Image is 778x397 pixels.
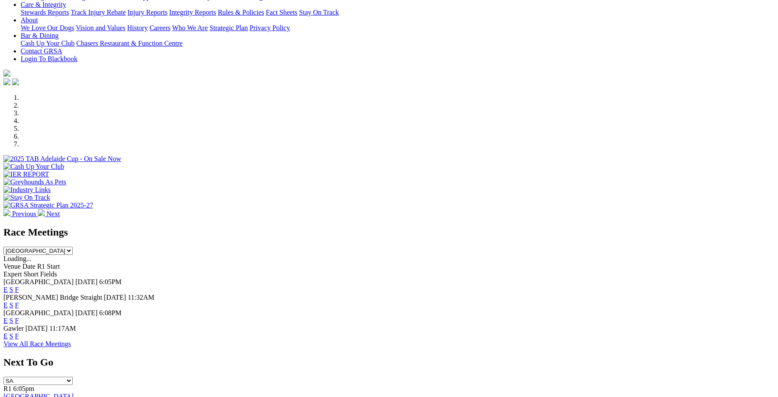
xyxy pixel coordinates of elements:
[210,24,248,31] a: Strategic Plan
[9,286,13,293] a: S
[3,255,31,262] span: Loading...
[21,9,69,16] a: Stewards Reports
[172,24,208,31] a: Who We Are
[21,40,775,47] div: Bar & Dining
[3,70,10,77] img: logo-grsa-white.png
[75,309,98,316] span: [DATE]
[13,385,34,392] span: 6:05pm
[3,340,71,347] a: View All Race Meetings
[3,317,8,324] a: E
[3,325,24,332] span: Gawler
[3,171,49,178] img: IER REPORT
[3,286,8,293] a: E
[218,9,264,16] a: Rules & Policies
[40,270,57,278] span: Fields
[12,78,19,85] img: twitter.svg
[127,24,148,31] a: History
[127,9,167,16] a: Injury Reports
[3,357,775,368] h2: Next To Go
[15,301,19,309] a: F
[9,301,13,309] a: S
[37,263,60,270] span: R1 Start
[71,9,126,16] a: Track Injury Rebate
[3,209,10,216] img: chevron-left-pager-white.svg
[149,24,170,31] a: Careers
[46,210,60,217] span: Next
[21,1,66,8] a: Care & Integrity
[128,294,154,301] span: 11:32AM
[12,210,36,217] span: Previous
[299,9,339,16] a: Stay On Track
[3,194,50,202] img: Stay On Track
[3,263,21,270] span: Venue
[3,385,12,392] span: R1
[9,332,13,340] a: S
[24,270,39,278] span: Short
[22,263,35,270] span: Date
[3,155,121,163] img: 2025 TAB Adelaide Cup - On Sale Now
[3,270,22,278] span: Expert
[21,16,38,24] a: About
[21,40,74,47] a: Cash Up Your Club
[49,325,76,332] span: 11:17AM
[21,47,62,55] a: Contact GRSA
[3,202,93,209] img: GRSA Strategic Plan 2025-27
[76,24,125,31] a: Vision and Values
[21,24,74,31] a: We Love Our Dogs
[38,209,45,216] img: chevron-right-pager-white.svg
[15,332,19,340] a: F
[21,32,59,39] a: Bar & Dining
[3,278,74,285] span: [GEOGRAPHIC_DATA]
[21,24,775,32] div: About
[21,9,775,16] div: Care & Integrity
[75,278,98,285] span: [DATE]
[3,226,775,238] h2: Race Meetings
[15,286,19,293] a: F
[99,309,122,316] span: 6:08PM
[3,294,102,301] span: [PERSON_NAME] Bridge Straight
[99,278,122,285] span: 6:05PM
[25,325,48,332] span: [DATE]
[3,210,38,217] a: Previous
[266,9,297,16] a: Fact Sheets
[3,186,51,194] img: Industry Links
[169,9,216,16] a: Integrity Reports
[15,317,19,324] a: F
[3,163,64,171] img: Cash Up Your Club
[76,40,182,47] a: Chasers Restaurant & Function Centre
[250,24,290,31] a: Privacy Policy
[3,301,8,309] a: E
[38,210,60,217] a: Next
[3,178,66,186] img: Greyhounds As Pets
[3,309,74,316] span: [GEOGRAPHIC_DATA]
[3,332,8,340] a: E
[3,78,10,85] img: facebook.svg
[21,55,77,62] a: Login To Blackbook
[9,317,13,324] a: S
[104,294,126,301] span: [DATE]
